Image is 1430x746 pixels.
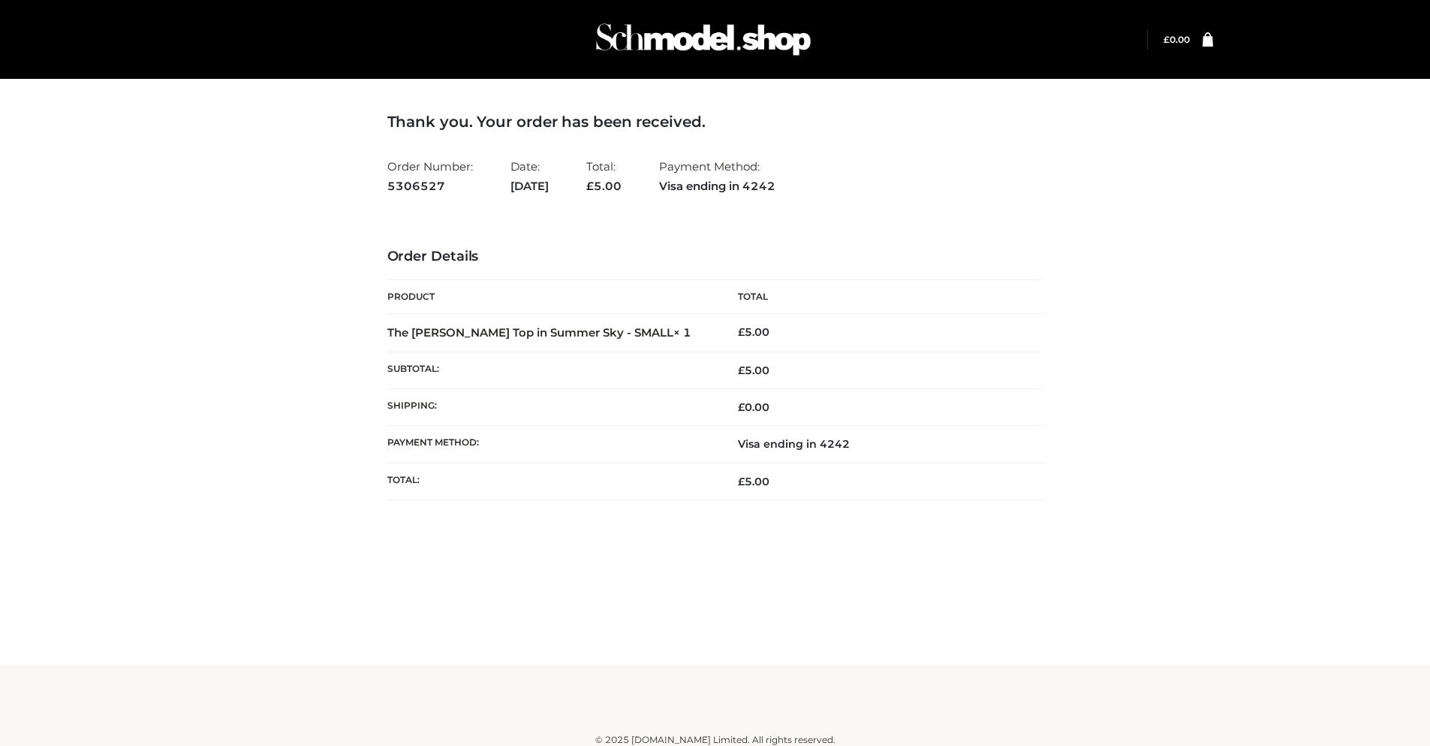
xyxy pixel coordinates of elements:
[510,153,549,199] li: Date:
[738,400,769,414] bdi: 0.00
[387,249,1043,265] h3: Order Details
[738,364,769,377] span: 5.00
[387,177,473,196] strong: 5306527
[659,153,775,199] li: Payment Method:
[387,113,1043,131] h3: Thank you. Your order has been received.
[586,179,622,193] span: 5.00
[387,280,715,314] th: Product
[387,352,715,388] th: Subtotal:
[586,179,594,193] span: £
[715,426,1043,463] td: Visa ending in 4242
[1164,34,1190,45] bdi: 0.00
[715,280,1043,314] th: Total
[591,10,816,69] img: Schmodel Admin 964
[738,475,769,488] span: 5.00
[673,325,691,340] strong: × 1
[659,177,775,196] strong: Visa ending in 4242
[586,153,622,199] li: Total:
[387,463,715,500] th: Total:
[738,325,769,339] bdi: 5.00
[387,325,691,340] strong: The [PERSON_NAME] Top in Summer Sky - SMALL
[1164,34,1190,45] a: £0.00
[387,426,715,463] th: Payment method:
[387,153,473,199] li: Order Number:
[387,389,715,426] th: Shipping:
[1164,34,1170,45] span: £
[738,325,745,339] span: £
[510,177,549,196] strong: [DATE]
[738,364,745,377] span: £
[738,400,745,414] span: £
[738,475,745,488] span: £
